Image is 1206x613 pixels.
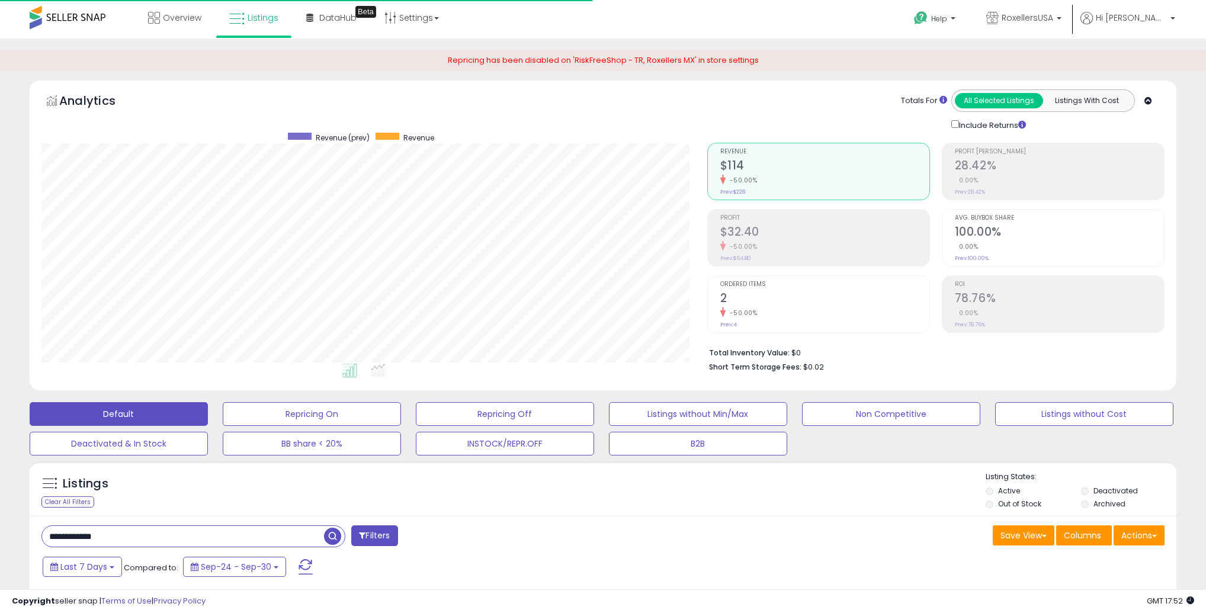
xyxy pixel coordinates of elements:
button: INSTOCK/REPR.OFF [416,432,594,455]
small: 0.00% [955,309,979,317]
label: Active [998,486,1020,496]
button: Repricing Off [416,402,594,426]
small: Prev: $228 [720,188,745,195]
span: $0.02 [803,361,824,373]
small: Prev: $64.80 [720,255,751,262]
label: Out of Stock [998,499,1041,509]
button: Filters [351,525,397,546]
span: Compared to: [124,562,178,573]
small: -50.00% [726,309,758,317]
span: ROI [955,281,1164,288]
h5: Listings [63,476,108,492]
span: Ordered Items [720,281,929,288]
span: Profit [720,215,929,222]
a: Hi [PERSON_NAME] [1080,12,1175,38]
span: Columns [1064,529,1101,541]
span: Revenue [720,149,929,155]
button: B2B [609,432,787,455]
h2: 78.76% [955,291,1164,307]
button: BB share < 20% [223,432,401,455]
h2: $114 [720,159,929,175]
button: Deactivated & In Stock [30,432,208,455]
button: All Selected Listings [955,93,1043,108]
small: -50.00% [726,176,758,185]
div: Clear All Filters [41,496,94,508]
span: Revenue [403,133,434,143]
small: Prev: 100.00% [955,255,989,262]
small: 0.00% [955,176,979,185]
span: Revenue (prev) [316,133,370,143]
span: Overview [163,12,201,24]
label: Deactivated [1093,486,1138,496]
a: Help [904,2,967,38]
i: Get Help [913,11,928,25]
span: 2025-10-8 17:52 GMT [1147,595,1194,606]
div: Tooltip anchor [355,6,376,18]
button: Default [30,402,208,426]
span: Avg. Buybox Share [955,215,1164,222]
small: Prev: 28.42% [955,188,985,195]
span: Help [931,14,947,24]
div: Totals For [901,95,947,107]
button: Listings without Cost [995,402,1173,426]
span: DataHub [319,12,357,24]
button: Columns [1056,525,1112,545]
b: Total Inventory Value: [709,348,790,358]
button: Actions [1114,525,1165,545]
div: seller snap | | [12,596,206,607]
span: Last 7 Days [60,561,107,573]
small: -50.00% [726,242,758,251]
button: Last 7 Days [43,557,122,577]
h2: $32.40 [720,225,929,241]
span: RoxellersUSA [1002,12,1053,24]
h2: 100.00% [955,225,1164,241]
h5: Analytics [59,92,139,112]
button: Listings without Min/Max [609,402,787,426]
li: $0 [709,345,1156,359]
span: Profit [PERSON_NAME] [955,149,1164,155]
button: Save View [993,525,1054,545]
button: Repricing On [223,402,401,426]
b: Short Term Storage Fees: [709,362,801,372]
strong: Copyright [12,595,55,606]
div: Include Returns [942,118,1040,131]
a: Terms of Use [101,595,152,606]
a: Privacy Policy [153,595,206,606]
button: Non Competitive [802,402,980,426]
h2: 2 [720,291,929,307]
div: Displaying 1 to 1 of 1 items [1070,588,1165,599]
span: Hi [PERSON_NAME] [1096,12,1167,24]
small: Prev: 78.76% [955,321,985,328]
small: 0.00% [955,242,979,251]
span: Listings [248,12,278,24]
label: Archived [1093,499,1125,509]
span: Repricing has been disabled on 'RiskFreeShop - TR, Roxellers MX' in store settings [448,54,759,66]
small: Prev: 4 [720,321,737,328]
button: Listings With Cost [1043,93,1131,108]
span: Sep-24 - Sep-30 [201,561,271,573]
button: Sep-24 - Sep-30 [183,557,286,577]
p: Listing States: [986,471,1176,483]
h2: 28.42% [955,159,1164,175]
